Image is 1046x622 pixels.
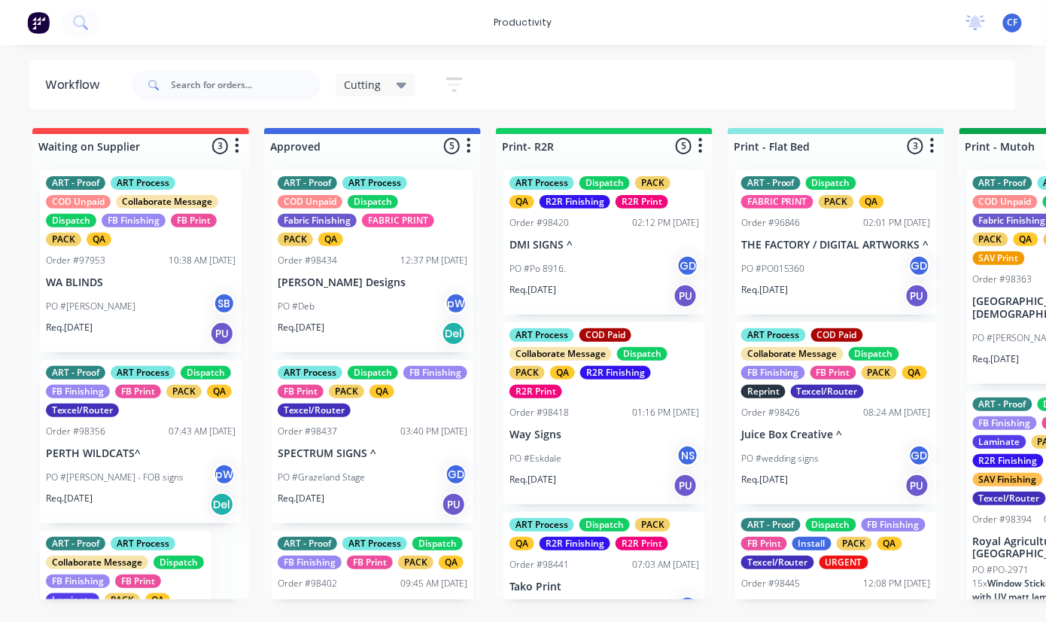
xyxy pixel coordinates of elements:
[862,518,926,532] div: FB Finishing
[819,556,868,569] div: URGENT
[509,328,574,342] div: ART Process
[973,416,1037,430] div: FB Finishing
[791,385,864,398] div: Texcel/Router
[171,214,217,227] div: FB Print
[116,195,218,209] div: Collaborate Message
[115,385,161,398] div: FB Print
[741,239,931,252] p: THE FACTORY / DIGITAL ARTWORKS ^
[973,273,1032,286] div: Order #98363
[973,195,1038,209] div: COD Unpaid
[102,214,166,227] div: FB Finishing
[27,11,50,34] img: Factory
[579,518,630,532] div: Dispatch
[735,170,937,315] div: ART - ProofDispatchFABRIC PRINTPACKQAOrder #9684602:01 PM [DATE]THE FACTORY / DIGITAL ARTWORKS ^P...
[741,262,805,276] p: PO #PO015360
[503,322,705,505] div: ART ProcessCOD PaidCollaborate MessageDispatchPACKQAR2R FinishingR2R PrintOrder #9841801:16 PM [D...
[46,471,184,484] p: PO #[PERSON_NAME] - FOB signs
[509,176,574,190] div: ART Process
[509,216,569,230] div: Order #98420
[509,385,562,398] div: R2R Print
[210,492,234,517] div: Del
[46,366,105,380] div: ART - Proof
[1014,233,1038,246] div: QA
[46,176,105,190] div: ART - Proof
[40,170,242,352] div: ART - ProofART ProcessCOD UnpaidCollaborate MessageDispatchFB FinishingFB PrintPACKQAOrder #97953...
[46,195,111,209] div: COD Unpaid
[973,513,1032,526] div: Order #98394
[849,347,899,361] div: Dispatch
[278,492,324,505] p: Req. [DATE]
[837,537,872,550] div: PACK
[616,537,668,550] div: R2R Print
[973,435,1026,449] div: Laminate
[741,347,844,361] div: Collaborate Message
[859,195,884,209] div: QA
[46,321,93,334] p: Req. [DATE]
[362,214,434,227] div: FABRIC PRINT
[278,556,342,569] div: FB Finishing
[509,366,545,380] div: PACK
[278,233,313,246] div: PACK
[579,176,630,190] div: Dispatch
[509,283,556,297] p: Req. [DATE]
[398,556,433,569] div: PACK
[400,254,467,267] div: 12:37 PM [DATE]
[741,283,788,297] p: Req. [DATE]
[509,239,699,252] p: DMI SIGNS ^
[111,366,175,380] div: ART Process
[46,556,148,569] div: Collaborate Message
[181,366,231,380] div: Dispatch
[278,404,351,417] div: Texcel/Router
[278,254,337,267] div: Order #98434
[345,77,382,93] span: Cutting
[278,577,337,590] div: Order #98402
[445,292,467,315] div: pW
[172,70,321,100] input: Search for orders...
[509,406,569,419] div: Order #98418
[806,176,856,190] div: Dispatch
[278,537,337,550] div: ART - Proof
[213,292,236,315] div: SB
[278,366,342,380] div: ART Process
[973,233,1008,246] div: PACK
[550,366,575,380] div: QA
[46,593,99,607] div: Laminate
[439,556,464,569] div: QA
[905,284,929,308] div: PU
[677,444,699,467] div: NS
[115,575,161,588] div: FB Print
[442,322,466,346] div: Del
[40,360,242,523] div: ART - ProofART ProcessDispatchFB FinishingFB PrintPACKQATexcel/RouterOrder #9835607:43 AM [DATE]P...
[908,255,931,277] div: GD
[169,254,236,267] div: 10:38 AM [DATE]
[973,492,1046,505] div: Texcel/Router
[632,216,699,230] div: 02:12 PM [DATE]
[741,577,801,590] div: Order #98445
[973,176,1032,190] div: ART - Proof
[509,518,574,532] div: ART Process
[46,214,96,227] div: Dispatch
[632,406,699,419] div: 01:16 PM [DATE]
[111,537,175,550] div: ART Process
[509,558,569,572] div: Order #98441
[46,385,110,398] div: FB Finishing
[111,176,175,190] div: ART Process
[509,195,534,209] div: QA
[46,492,93,505] p: Req. [DATE]
[46,233,81,246] div: PACK
[207,385,232,398] div: QA
[46,447,236,460] p: PERTH WILDCATS^
[46,575,110,588] div: FB Finishing
[509,428,699,441] p: Way Signs
[973,352,1020,366] p: Req. [DATE]
[741,216,801,230] div: Order #96846
[342,537,407,550] div: ART Process
[348,366,398,380] div: Dispatch
[973,563,1029,577] p: PO #PO-2971
[87,233,111,246] div: QA
[677,596,699,618] div: GD
[318,233,343,246] div: QA
[806,518,856,532] div: Dispatch
[741,328,806,342] div: ART Process
[342,176,407,190] div: ART Process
